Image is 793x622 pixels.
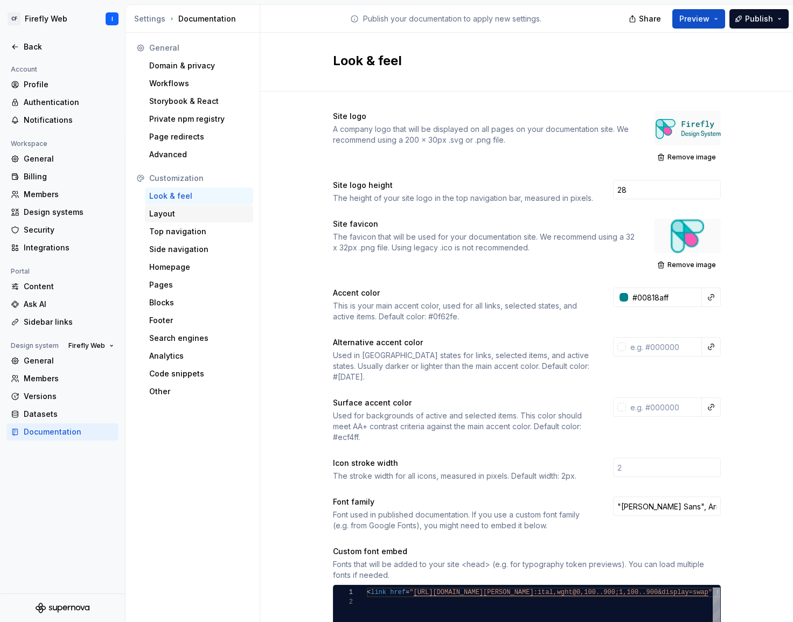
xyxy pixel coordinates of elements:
div: Custom font embed [333,546,721,557]
div: Search engines [149,333,249,344]
div: Surface accent color [333,397,594,408]
a: Search engines [145,330,253,347]
p: Publish your documentation to apply new settings. [363,13,541,24]
div: Site logo height [333,180,594,191]
a: Integrations [6,239,119,256]
div: Domain & privacy [149,60,249,71]
div: Layout [149,208,249,219]
a: Domain & privacy [145,57,253,74]
div: Private npm registry [149,114,249,124]
div: Fonts that will be added to your site <head> (e.g. for typography token previews). You can load m... [333,559,721,581]
div: This is your main accent color, used for all links, selected states, and active items. Default co... [333,300,594,322]
div: Account [6,63,41,76]
a: Layout [145,205,253,222]
div: Side navigation [149,244,249,255]
a: Workflows [145,75,253,92]
div: Documentation [134,13,255,24]
div: Documentation [24,427,114,437]
div: General [24,153,114,164]
div: Members [24,373,114,384]
span: Remove image [667,261,716,269]
a: Notifications [6,111,119,129]
div: Notifications [24,115,114,125]
div: Storybook & React [149,96,249,107]
div: Code snippets [149,368,249,379]
a: Documentation [6,423,119,441]
a: Design systems [6,204,119,221]
div: Accent color [333,288,594,298]
button: Remove image [654,150,721,165]
div: Site logo [333,111,635,122]
div: Customization [149,173,249,184]
div: Versions [24,391,114,402]
div: Analytics [149,351,249,361]
div: Top navigation [149,226,249,237]
div: Members [24,189,114,200]
span: " [708,589,712,596]
input: 28 [613,180,721,199]
div: Design systems [24,207,114,218]
a: Members [6,186,119,203]
div: Profile [24,79,114,90]
div: Workspace [6,137,52,150]
a: Side navigation [145,241,253,258]
a: Footer [145,312,253,329]
div: Font family [333,497,594,507]
div: Footer [149,315,249,326]
a: Analytics [145,347,253,365]
div: Workflows [149,78,249,89]
div: Look & feel [149,191,249,201]
input: Inter, Arial, sans-serif [613,497,721,516]
div: CF [8,12,20,25]
div: I [112,15,113,23]
input: e.g. #000000 [626,397,702,417]
div: Content [24,281,114,292]
div: The stroke width for all icons, measured in pixels. Default width: 2px. [333,471,594,481]
a: Storybook & React [145,93,253,110]
a: Security [6,221,119,239]
input: 2 [613,458,721,477]
span: Share [639,13,661,24]
div: Authentication [24,97,114,108]
input: e.g. #000000 [628,288,702,307]
div: Alternative accent color [333,337,594,348]
a: Look & feel [145,187,253,205]
div: 2 [333,597,353,607]
div: A company logo that will be displayed on all pages on your documentation site. We recommend using... [333,124,635,145]
div: Integrations [24,242,114,253]
div: Back [24,41,114,52]
a: Profile [6,76,119,93]
a: Private npm registry [145,110,253,128]
a: Pages [145,276,253,293]
span: < [367,589,371,596]
a: Content [6,278,119,295]
div: Site favicon [333,219,635,229]
a: Back [6,38,119,55]
svg: Supernova Logo [36,603,89,613]
a: Homepage [145,258,253,276]
a: General [6,150,119,167]
div: Used for backgrounds of active and selected items. This color should meet AA+ contrast criteria a... [333,410,594,443]
div: Design system [6,339,63,352]
span: Publish [745,13,773,24]
button: Preview [672,9,725,29]
a: Billing [6,168,119,185]
a: Page redirects [145,128,253,145]
div: General [24,355,114,366]
div: Pages [149,279,249,290]
button: CFFirefly WebI [2,7,123,31]
div: Security [24,225,114,235]
a: Advanced [145,146,253,163]
div: Advanced [149,149,249,160]
div: Settings [134,13,165,24]
div: Used in [GEOGRAPHIC_DATA] states for links, selected items, and active states. Usually darker or ... [333,350,594,382]
div: 1 [333,588,353,597]
div: Billing [24,171,114,182]
span: Remove image [667,153,716,162]
span: Firefly Web [68,341,105,350]
span: link [371,589,386,596]
div: The favicon that will be used for your documentation site. We recommend using a 32 x 32px .png fi... [333,232,635,253]
span: [URL][DOMAIN_NAME][PERSON_NAME] [413,589,533,596]
span: href [390,589,406,596]
span: = [406,589,409,596]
